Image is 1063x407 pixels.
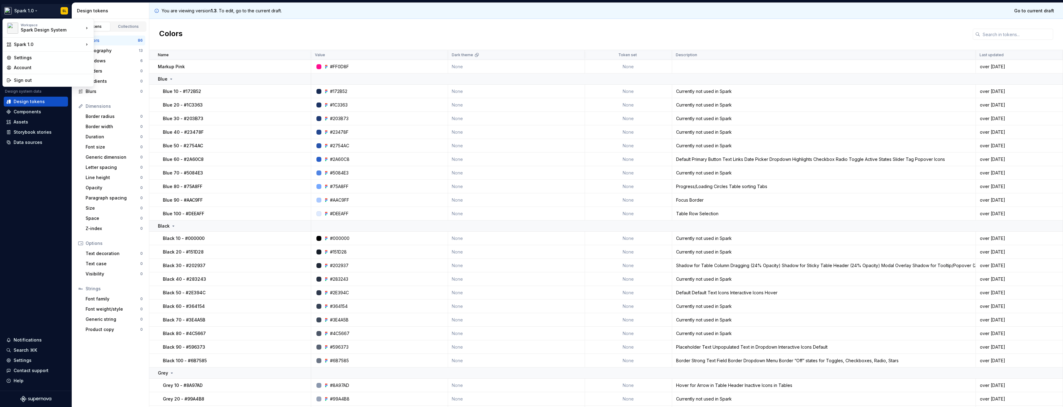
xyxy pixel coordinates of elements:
img: d6852e8b-7cd7-4438-8c0d-f5a8efe2c281.png [7,23,18,34]
div: Sign out [14,77,90,83]
div: Account [14,65,90,71]
div: Settings [14,55,90,61]
div: Spark Design System [21,27,73,33]
div: Spark 1.0 [14,41,84,48]
div: Workspace [21,23,84,27]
